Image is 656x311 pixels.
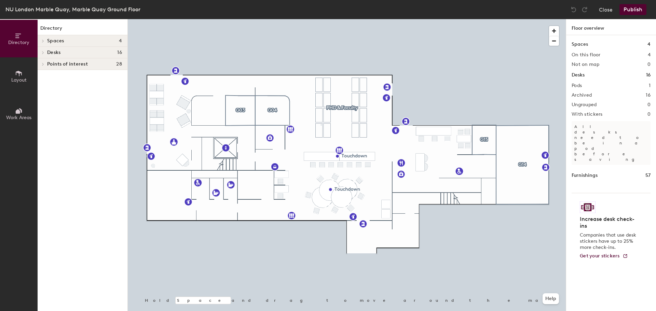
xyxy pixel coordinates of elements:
h1: Furnishings [572,172,598,179]
span: Desks [47,50,60,55]
a: Get your stickers [580,253,628,259]
h1: Spaces [572,41,588,48]
button: Publish [619,4,646,15]
button: Help [543,293,559,304]
p: Companies that use desk stickers have up to 25% more check-ins. [580,232,638,251]
h2: 0 [647,62,651,67]
span: Get your stickers [580,253,620,259]
h2: Not on map [572,62,599,67]
span: Directory [8,40,29,45]
h1: 4 [647,41,651,48]
img: Redo [581,6,588,13]
span: 28 [116,61,122,67]
h2: Archived [572,93,592,98]
img: Sticker logo [580,201,596,213]
h2: Pods [572,83,582,88]
div: NU London Marble Quay, Marble Quay Ground Floor [5,5,140,14]
img: Undo [570,6,577,13]
h2: 0 [647,112,651,117]
h2: 0 [647,102,651,108]
h2: Ungrouped [572,102,597,108]
span: Work Areas [6,115,31,121]
span: Points of interest [47,61,88,67]
span: Layout [11,77,27,83]
h2: 1 [649,83,651,88]
h1: Desks [572,71,585,79]
p: All desks need to be in a pod before saving [572,121,651,165]
h2: With stickers [572,112,603,117]
h2: 4 [648,52,651,58]
h2: 16 [646,93,651,98]
h4: Increase desk check-ins [580,216,638,229]
h1: 16 [646,71,651,79]
h2: On this floor [572,52,601,58]
span: 16 [117,50,122,55]
button: Close [599,4,613,15]
h1: Floor overview [566,19,656,35]
h1: Directory [38,25,127,35]
span: Spaces [47,38,64,44]
span: 4 [119,38,122,44]
h1: 57 [645,172,651,179]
